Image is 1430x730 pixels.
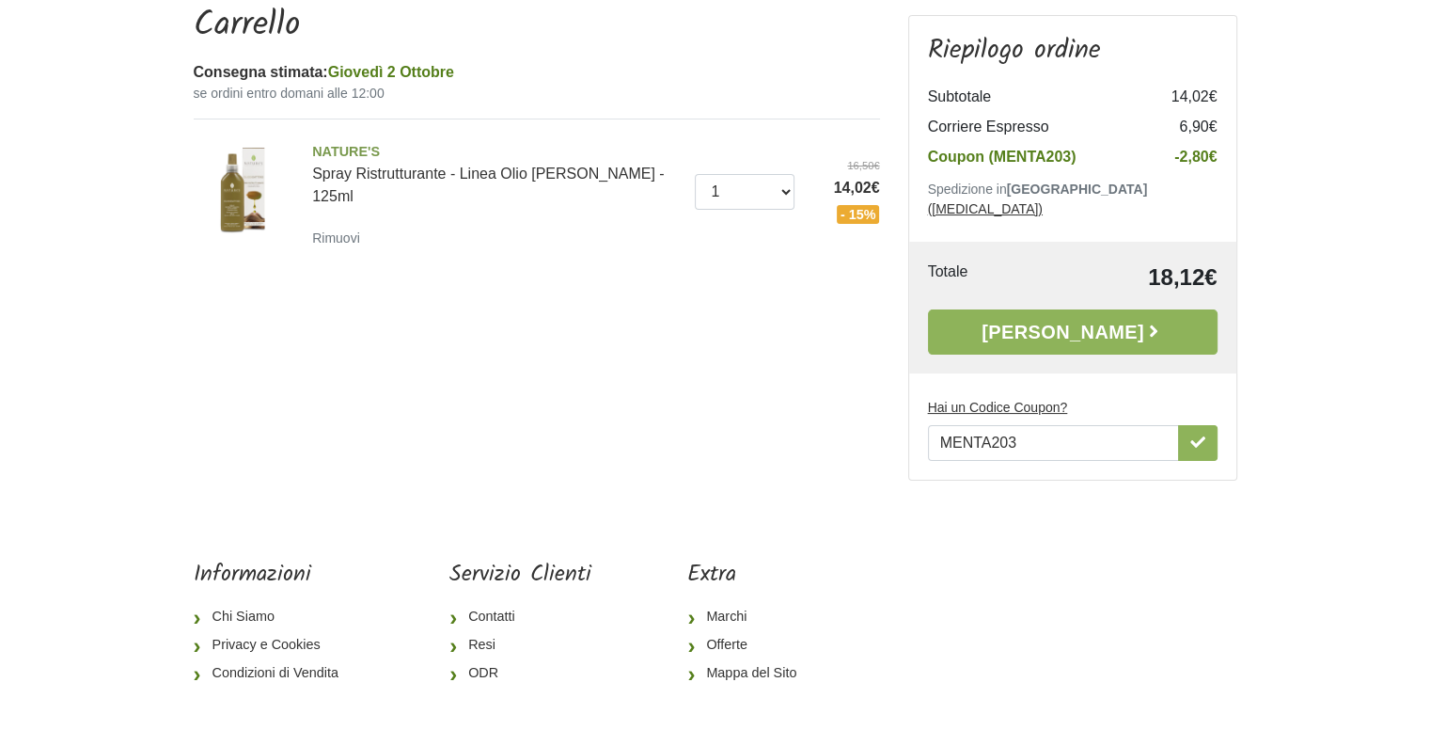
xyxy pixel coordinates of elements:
input: Hai un Codice Coupon? [928,425,1179,461]
span: 14,02€ [809,177,880,199]
td: Coupon (MENTA203) [928,142,1142,172]
a: Marchi [687,603,811,631]
a: ([MEDICAL_DATA]) [928,201,1043,216]
td: 14,02€ [1142,82,1218,112]
h1: Carrello [194,6,880,46]
span: - 15% [837,205,880,224]
p: Spedizione in [928,180,1218,219]
span: Giovedì 2 Ottobre [328,64,454,80]
del: 16,50€ [809,158,880,174]
a: Privacy e Cookies [194,631,354,659]
td: Subtotale [928,82,1142,112]
label: Hai un Codice Coupon? [928,398,1068,418]
td: 18,12€ [1034,261,1218,294]
small: se ordini entro domani alle 12:00 [194,84,880,103]
a: Chi Siamo [194,603,354,631]
h5: Informazioni [194,562,354,589]
td: 6,90€ [1142,112,1218,142]
td: Totale [928,261,1034,294]
td: Corriere Espresso [928,112,1142,142]
a: Offerte [687,631,811,659]
a: Mappa del Sito [687,659,811,688]
h5: Servizio Clienti [449,562,591,589]
h3: Riepilogo ordine [928,35,1218,67]
a: NATURE'SSpray Ristrutturante - Linea Olio [PERSON_NAME] - 125ml [312,142,681,204]
a: Rimuovi [312,226,368,249]
a: ODR [449,659,591,688]
b: [GEOGRAPHIC_DATA] [1007,182,1148,197]
div: Consegna stimata: [194,61,880,84]
a: Contatti [449,603,591,631]
td: -2,80€ [1142,142,1218,172]
a: [PERSON_NAME] [928,309,1218,355]
img: Spray Ristrutturante - Linea Olio di Dattero - 125ml [187,135,299,246]
u: Hai un Codice Coupon? [928,400,1068,415]
iframe: fb:page Facebook Social Plugin [907,562,1236,627]
a: Resi [449,631,591,659]
small: Rimuovi [312,230,360,246]
a: Condizioni di Vendita [194,659,354,688]
h5: Extra [687,562,811,589]
span: NATURE'S [312,142,681,163]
